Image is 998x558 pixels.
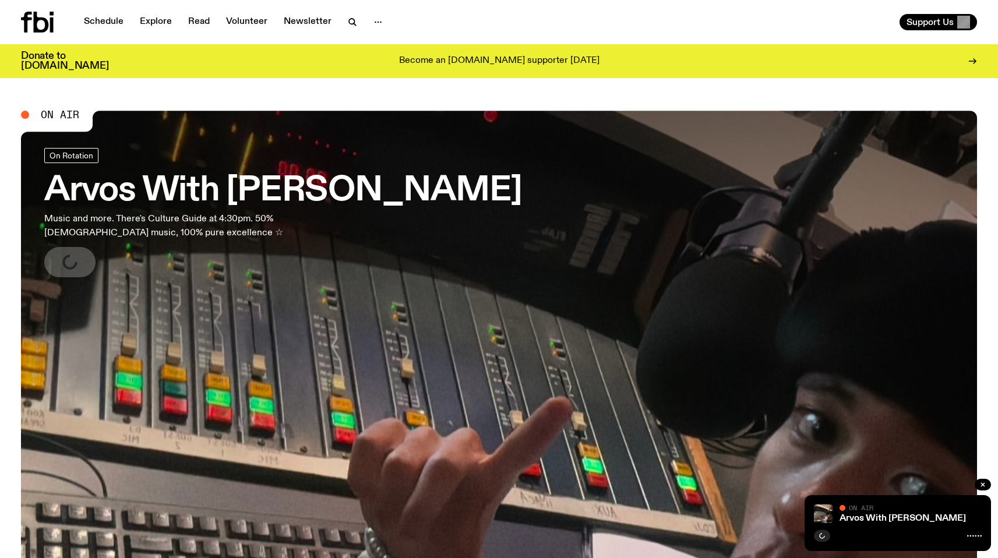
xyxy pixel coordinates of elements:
a: Volunteer [219,14,274,30]
p: Become an [DOMAIN_NAME] supporter [DATE] [399,56,599,66]
p: Music and more. There's Culture Guide at 4:30pm. 50% [DEMOGRAPHIC_DATA] music, 100% pure excellen... [44,212,343,240]
span: Support Us [907,17,954,27]
a: On Rotation [44,148,98,163]
span: On Air [849,504,873,511]
h3: Donate to [DOMAIN_NAME] [21,51,109,71]
a: Schedule [77,14,131,30]
a: Newsletter [277,14,338,30]
h3: Arvos With [PERSON_NAME] [44,175,522,207]
a: Explore [133,14,179,30]
button: Support Us [900,14,977,30]
span: On Rotation [50,151,93,160]
span: On Air [41,110,79,120]
a: Read [181,14,217,30]
a: Arvos With [PERSON_NAME]Music and more. There's Culture Guide at 4:30pm. 50% [DEMOGRAPHIC_DATA] m... [44,148,522,277]
a: Arvos With [PERSON_NAME] [840,514,966,523]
